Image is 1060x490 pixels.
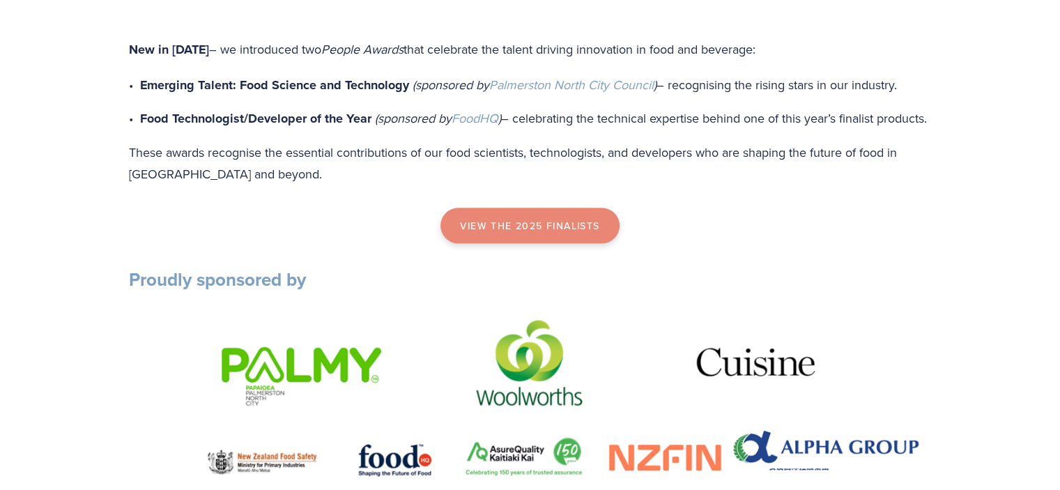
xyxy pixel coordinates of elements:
[129,38,932,61] p: – we introduced two that celebrate the talent driving innovation in food and beverage:
[129,40,209,59] strong: New in [DATE]
[140,74,932,97] p: – recognising the rising stars in our industry.
[413,76,489,93] em: (sponsored by
[654,76,656,93] em: )
[321,40,404,58] em: People Awards
[375,109,452,127] em: (sponsored by
[440,208,619,244] a: view the 2025 finalists
[489,76,654,93] a: Palmerston North City Council
[129,141,932,185] p: These awards recognise the essential contributions of our food scientists, technologists, and dev...
[498,109,501,127] em: )
[140,107,932,130] p: – celebrating the technical expertise behind one of this year’s finalist products.
[140,76,409,94] strong: Emerging Talent: Food Science and Technology
[129,266,306,293] strong: Proudly sponsored by
[452,109,498,127] a: FoodHQ
[140,109,371,128] strong: Food Technologist/Developer of the Year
